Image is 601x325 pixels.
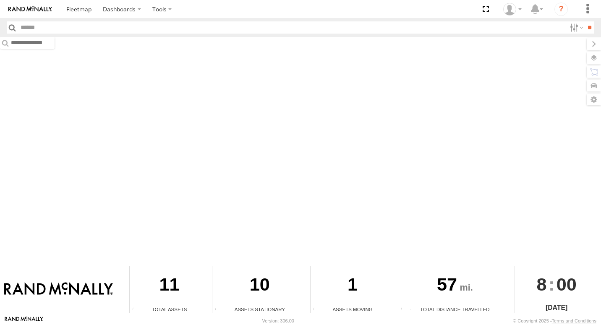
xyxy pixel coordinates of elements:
[212,266,307,306] div: 10
[513,318,596,323] div: © Copyright 2025 -
[262,318,294,323] div: Version: 306.00
[552,318,596,323] a: Terms and Conditions
[130,266,209,306] div: 11
[398,307,411,313] div: Total distance travelled by all assets within specified date range and applied filters
[398,266,512,306] div: 57
[311,306,395,313] div: Assets Moving
[554,3,568,16] i: ?
[557,266,577,302] span: 00
[130,307,142,313] div: Total number of Enabled Assets
[515,303,598,313] div: [DATE]
[212,307,225,313] div: Total number of assets current stationary.
[8,6,52,12] img: rand-logo.svg
[5,317,43,325] a: Visit our Website
[567,21,585,34] label: Search Filter Options
[130,306,209,313] div: Total Assets
[311,266,395,306] div: 1
[212,306,307,313] div: Assets Stationary
[500,3,525,16] div: Valeo Dash
[515,266,598,302] div: :
[311,307,323,313] div: Total number of assets current in transit.
[4,282,113,296] img: Rand McNally
[398,306,512,313] div: Total Distance Travelled
[537,266,547,302] span: 8
[587,94,601,105] label: Map Settings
